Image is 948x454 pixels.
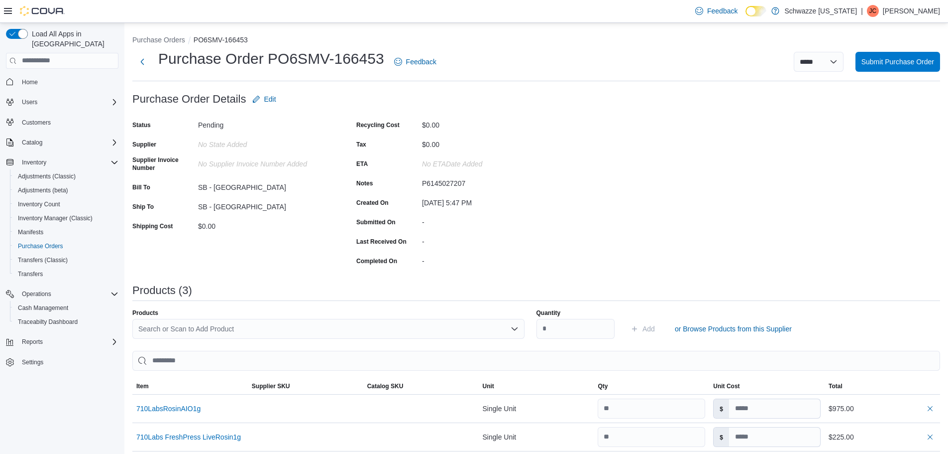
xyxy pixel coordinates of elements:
[18,76,42,88] a: Home
[252,382,290,390] span: Supplier SKU
[356,199,389,207] label: Created On
[479,378,594,394] button: Unit
[18,356,47,368] a: Settings
[2,335,122,349] button: Reports
[22,358,43,366] span: Settings
[18,270,43,278] span: Transfers
[14,184,118,196] span: Adjustments (beta)
[198,117,331,129] div: Pending
[14,254,118,266] span: Transfers (Classic)
[479,399,594,419] div: Single Unit
[132,156,194,172] label: Supplier Invoice Number
[2,355,122,369] button: Settings
[18,304,68,312] span: Cash Management
[14,198,64,210] a: Inventory Count
[10,169,122,183] button: Adjustments (Classic)
[867,5,879,17] div: Jennifer Cunningham
[18,156,118,168] span: Inventory
[14,212,118,224] span: Inventory Manager (Classic)
[2,95,122,109] button: Users
[2,115,122,130] button: Customers
[18,137,118,149] span: Catalog
[132,36,185,44] button: Purchase Orders
[356,238,407,246] label: Last Received On
[356,179,373,187] label: Notes
[10,197,122,211] button: Inventory Count
[422,195,555,207] div: [DATE] 5:47 PM
[356,141,366,149] label: Tax
[10,211,122,225] button: Inventory Manager (Classic)
[136,382,149,390] span: Item
[136,433,241,441] button: 710Labs FreshPress LiveRosin1g
[264,94,276,104] span: Edit
[390,52,440,72] a: Feedback
[829,382,843,390] span: Total
[136,405,201,413] button: 710LabsRosinAIO1g
[707,6,737,16] span: Feedback
[198,218,331,230] div: $0.00
[14,170,118,182] span: Adjustments (Classic)
[22,338,43,346] span: Reports
[14,302,72,314] a: Cash Management
[422,253,555,265] div: -
[18,288,55,300] button: Operations
[132,183,150,191] label: Bill To
[536,309,561,317] label: Quantity
[627,319,659,339] button: Add
[2,155,122,169] button: Inventory
[248,89,280,109] button: Edit
[132,285,192,297] h3: Products (3)
[198,179,331,191] div: SB - [GEOGRAPHIC_DATA]
[132,309,158,317] label: Products
[363,378,479,394] button: Catalog SKU
[22,98,37,106] span: Users
[132,52,152,72] button: Next
[18,186,68,194] span: Adjustments (beta)
[132,378,248,394] button: Item
[10,315,122,329] button: Traceabilty Dashboard
[22,119,51,127] span: Customers
[18,137,46,149] button: Catalog
[422,137,555,149] div: $0.00
[22,290,51,298] span: Operations
[422,214,555,226] div: -
[675,324,792,334] span: or Browse Products from this Supplier
[422,156,555,168] div: No ETADate added
[18,318,78,326] span: Traceabilty Dashboard
[18,214,93,222] span: Inventory Manager (Classic)
[18,336,118,348] span: Reports
[22,158,46,166] span: Inventory
[18,336,47,348] button: Reports
[14,268,47,280] a: Transfers
[132,222,173,230] label: Shipping Cost
[18,116,118,129] span: Customers
[248,378,363,394] button: Supplier SKU
[671,319,796,339] button: or Browse Products from this Supplier
[713,382,739,390] span: Unit Cost
[198,137,331,149] div: No State added
[14,254,72,266] a: Transfers (Classic)
[18,200,60,208] span: Inventory Count
[18,356,118,368] span: Settings
[132,93,246,105] h3: Purchase Order Details
[18,76,118,88] span: Home
[132,35,940,47] nav: An example of EuiBreadcrumbs
[18,256,68,264] span: Transfers (Classic)
[883,5,940,17] p: [PERSON_NAME]
[14,198,118,210] span: Inventory Count
[194,36,248,44] button: PO6SMV-166453
[691,1,741,21] a: Feedback
[356,121,400,129] label: Recycling Cost
[18,228,43,236] span: Manifests
[367,382,404,390] span: Catalog SKU
[829,403,936,415] div: $975.00
[709,378,825,394] button: Unit Cost
[14,316,82,328] a: Traceabilty Dashboard
[861,57,934,67] span: Submit Purchase Order
[14,226,118,238] span: Manifests
[14,268,118,280] span: Transfers
[422,175,555,187] div: P6145027207
[10,253,122,267] button: Transfers (Classic)
[356,257,397,265] label: Completed On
